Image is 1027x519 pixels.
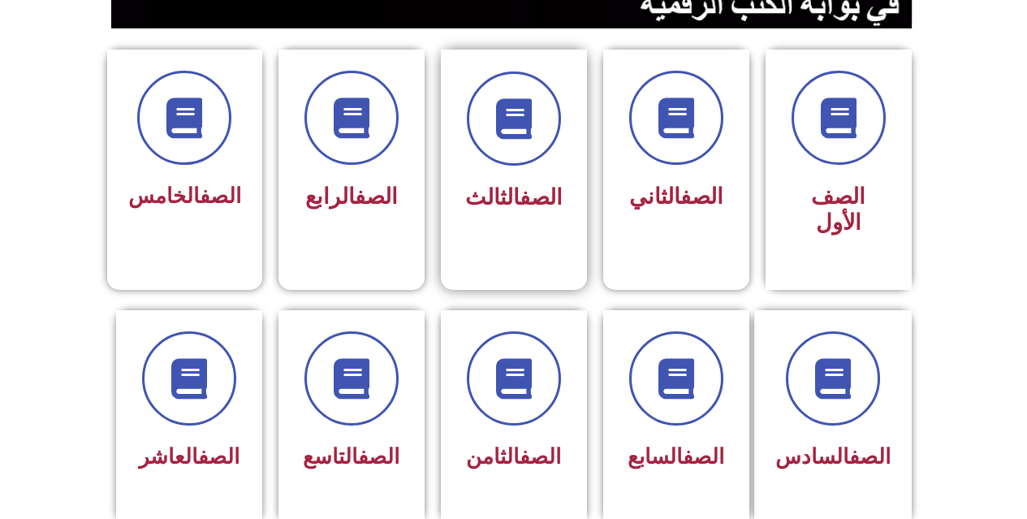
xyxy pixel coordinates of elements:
[305,184,398,210] span: الرابع
[139,444,239,469] span: العاشر
[466,444,561,469] span: الثامن
[849,444,891,469] a: الصف
[128,184,241,208] span: الخامس
[200,184,241,208] a: الصف
[465,184,563,210] span: الثالث
[520,184,563,210] a: الصف
[811,184,865,236] span: الصف الأول
[358,444,399,469] a: الصف
[355,184,398,210] a: الصف
[198,444,239,469] a: الصف
[628,444,724,469] span: السابع
[775,444,891,469] span: السادس
[680,184,723,210] a: الصف
[303,444,399,469] span: التاسع
[683,444,724,469] a: الصف
[629,184,723,210] span: الثاني
[520,444,561,469] a: الصف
